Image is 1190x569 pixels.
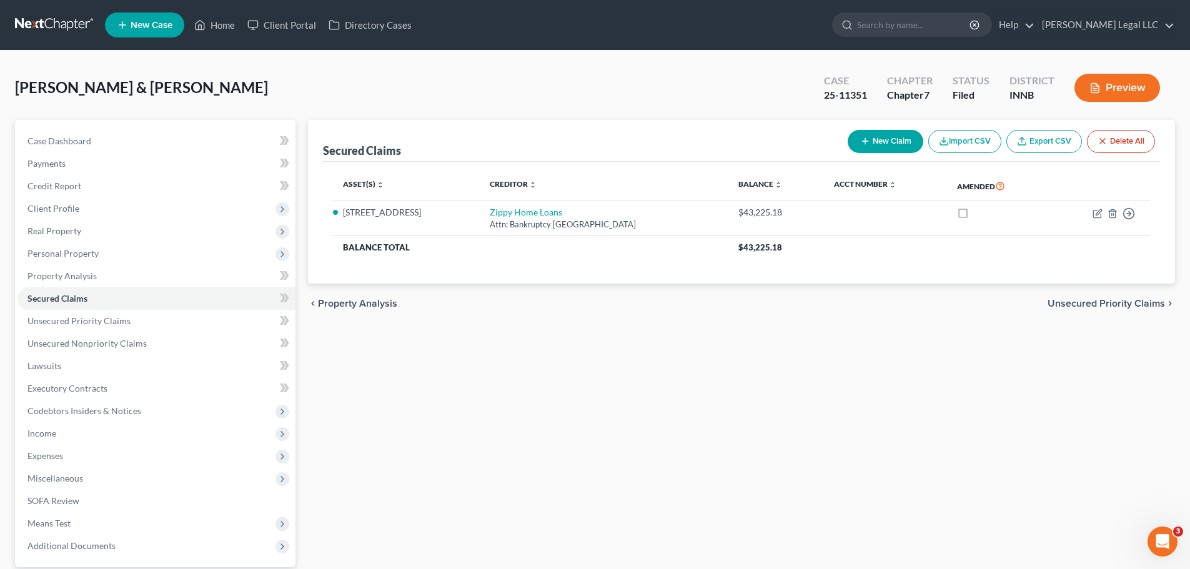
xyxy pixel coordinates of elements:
a: Case Dashboard [17,130,295,152]
span: Personal Property [27,248,99,259]
i: unfold_more [377,181,384,189]
span: $43,225.18 [738,242,782,252]
button: Unsecured Priority Claims chevron_right [1048,299,1175,309]
span: Lawsuits [27,360,61,371]
div: District [1009,74,1054,88]
a: Directory Cases [322,14,418,36]
div: Filed [953,88,989,102]
a: Balance unfold_more [738,179,782,189]
button: chevron_left Property Analysis [308,299,397,309]
a: Credit Report [17,175,295,197]
a: Secured Claims [17,287,295,310]
span: Property Analysis [27,270,97,281]
a: Home [188,14,241,36]
div: Secured Claims [323,143,401,158]
span: Executory Contracts [27,383,107,393]
span: Unsecured Priority Claims [1048,299,1165,309]
span: Codebtors Insiders & Notices [27,405,141,416]
div: INNB [1009,88,1054,102]
input: Search by name... [857,13,971,36]
span: New Case [131,21,172,30]
a: SOFA Review [17,490,295,512]
span: Additional Documents [27,540,116,551]
span: Secured Claims [27,293,87,304]
span: Case Dashboard [27,136,91,146]
a: Executory Contracts [17,377,295,400]
span: Payments [27,158,66,169]
div: Status [953,74,989,88]
th: Amended [947,172,1049,200]
a: Payments [17,152,295,175]
span: Means Test [27,518,71,528]
a: Help [993,14,1034,36]
a: Property Analysis [17,265,295,287]
div: Attn: Bankruptcy [GEOGRAPHIC_DATA] [490,219,718,230]
i: unfold_more [889,181,896,189]
i: unfold_more [775,181,782,189]
div: Chapter [887,74,933,88]
a: Creditor unfold_more [490,179,537,189]
iframe: Intercom live chat [1148,527,1178,557]
a: Lawsuits [17,355,295,377]
span: Client Profile [27,203,79,214]
span: Real Property [27,225,81,236]
a: Zippy Home Loans [490,207,562,217]
button: New Claim [848,130,923,153]
a: Export CSV [1006,130,1082,153]
div: Chapter [887,88,933,102]
span: 3 [1173,527,1183,537]
a: Asset(s) unfold_more [343,179,384,189]
span: Property Analysis [318,299,397,309]
div: Case [824,74,867,88]
a: Acct Number unfold_more [834,179,896,189]
div: 25-11351 [824,88,867,102]
a: Client Portal [241,14,322,36]
span: 7 [924,89,930,101]
li: [STREET_ADDRESS] [343,206,470,219]
span: SOFA Review [27,495,79,506]
a: Unsecured Nonpriority Claims [17,332,295,355]
span: Miscellaneous [27,473,83,483]
a: [PERSON_NAME] Legal LLC [1036,14,1174,36]
i: chevron_left [308,299,318,309]
button: Import CSV [928,130,1001,153]
span: Credit Report [27,181,81,191]
span: Income [27,428,56,438]
i: unfold_more [529,181,537,189]
i: chevron_right [1165,299,1175,309]
a: Unsecured Priority Claims [17,310,295,332]
span: Unsecured Priority Claims [27,315,131,326]
div: $43,225.18 [738,206,814,219]
th: Balance Total [333,236,728,259]
span: [PERSON_NAME] & [PERSON_NAME] [15,78,268,96]
span: Unsecured Nonpriority Claims [27,338,147,349]
button: Preview [1074,74,1160,102]
span: Expenses [27,450,63,461]
button: Delete All [1087,130,1155,153]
